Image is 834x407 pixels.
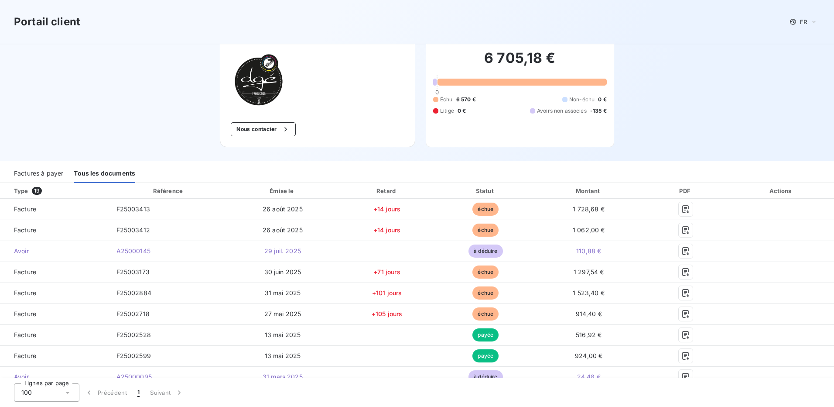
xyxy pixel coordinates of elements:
[231,122,295,136] button: Nous contacter
[373,226,400,234] span: +14 jours
[339,186,435,195] div: Retard
[32,187,42,195] span: 19
[472,328,499,341] span: payée
[440,107,454,115] span: Litige
[372,310,403,317] span: +105 jours
[373,205,400,213] span: +14 jours
[14,165,63,183] div: Factures à payer
[468,245,502,258] span: à déduire
[645,186,727,195] div: PDF
[573,226,605,234] span: 1 062,00 €
[116,331,151,338] span: F25002528
[575,352,602,359] span: 924,00 €
[7,247,103,255] span: Avoir
[372,289,402,297] span: +101 jours
[116,352,151,359] span: F25002599
[116,205,150,213] span: F25003413
[573,205,605,213] span: 1 728,68 €
[577,373,601,380] span: 24,48 €
[265,289,301,297] span: 31 mai 2025
[132,383,145,402] button: 1
[590,107,607,115] span: -135 €
[456,96,476,103] span: 6 570 €
[7,310,103,318] span: Facture
[7,289,103,297] span: Facture
[730,186,832,195] div: Actions
[472,286,499,300] span: échue
[145,383,189,402] button: Suivant
[536,186,641,195] div: Montant
[458,107,466,115] span: 0 €
[472,224,499,237] span: échue
[231,52,287,108] img: Company logo
[472,349,499,362] span: payée
[468,370,502,383] span: à déduire
[598,96,606,103] span: 0 €
[373,268,400,276] span: +71 jours
[574,268,604,276] span: 1 297,54 €
[263,226,303,234] span: 26 août 2025
[263,373,303,380] span: 31 mars 2025
[472,203,499,216] span: échue
[433,49,607,76] h2: 6 705,18 €
[263,205,303,213] span: 26 août 2025
[573,289,605,297] span: 1 523,40 €
[440,96,453,103] span: Échu
[569,96,595,103] span: Non-échu
[264,310,301,317] span: 27 mai 2025
[576,310,602,317] span: 914,40 €
[264,247,301,255] span: 29 juil. 2025
[116,289,151,297] span: F25002884
[116,226,150,234] span: F25003412
[230,186,335,195] div: Émise le
[79,383,132,402] button: Précédent
[264,268,301,276] span: 30 juin 2025
[7,268,103,276] span: Facture
[472,307,499,321] span: échue
[576,247,601,255] span: 110,88 €
[265,331,301,338] span: 13 mai 2025
[472,266,499,279] span: échue
[800,18,807,25] span: FR
[537,107,587,115] span: Avoirs non associés
[9,186,108,195] div: Type
[576,331,602,338] span: 516,92 €
[137,388,140,397] span: 1
[14,14,80,30] h3: Portail client
[74,165,135,183] div: Tous les documents
[116,247,150,255] span: A25000145
[116,268,150,276] span: F25003173
[7,205,103,214] span: Facture
[7,352,103,360] span: Facture
[21,388,32,397] span: 100
[153,187,183,194] div: Référence
[116,373,152,380] span: A25000095
[7,226,103,235] span: Facture
[7,331,103,339] span: Facture
[7,373,103,381] span: Avoir
[265,352,301,359] span: 13 mai 2025
[116,310,150,317] span: F25002718
[435,89,439,96] span: 0
[439,186,533,195] div: Statut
